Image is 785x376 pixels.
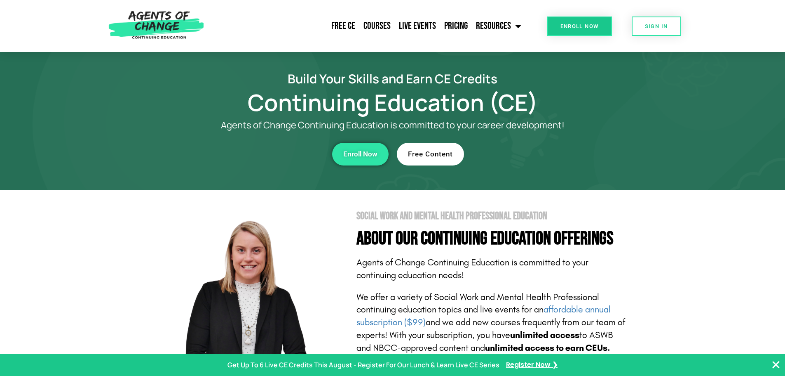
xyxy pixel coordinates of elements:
a: Free CE [327,16,359,36]
a: Resources [472,16,525,36]
a: Live Events [395,16,440,36]
p: Agents of Change Continuing Education is committed to your career development! [191,120,595,130]
p: Get Up To 6 Live CE Credits This August - Register For Our Lunch & Learn Live CE Series [227,359,499,371]
a: Pricing [440,16,472,36]
h2: Build Your Skills and Earn CE Credits [158,73,628,85]
h1: Continuing Education (CE) [158,93,628,112]
h4: About Our Continuing Education Offerings [356,229,628,248]
span: Enroll Now [560,24,599,29]
span: Agents of Change Continuing Education is committed to your continuing education needs! [356,257,588,281]
p: We offer a variety of Social Work and Mental Health Professional continuing education topics and ... [356,291,628,355]
button: Close Banner [771,360,781,370]
a: Courses [359,16,395,36]
a: Free Content [397,143,464,166]
a: Enroll Now [332,143,389,166]
span: Enroll Now [343,151,377,158]
span: Free Content [408,151,453,158]
a: Enroll Now [547,17,612,36]
b: unlimited access [510,330,579,341]
b: unlimited access to earn CEUs. [485,343,610,353]
h2: Social Work and Mental Health Professional Education [356,211,628,221]
nav: Menu [208,16,525,36]
span: SIGN IN [645,24,668,29]
a: SIGN IN [632,17,681,36]
a: Register Now ❯ [506,359,558,371]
